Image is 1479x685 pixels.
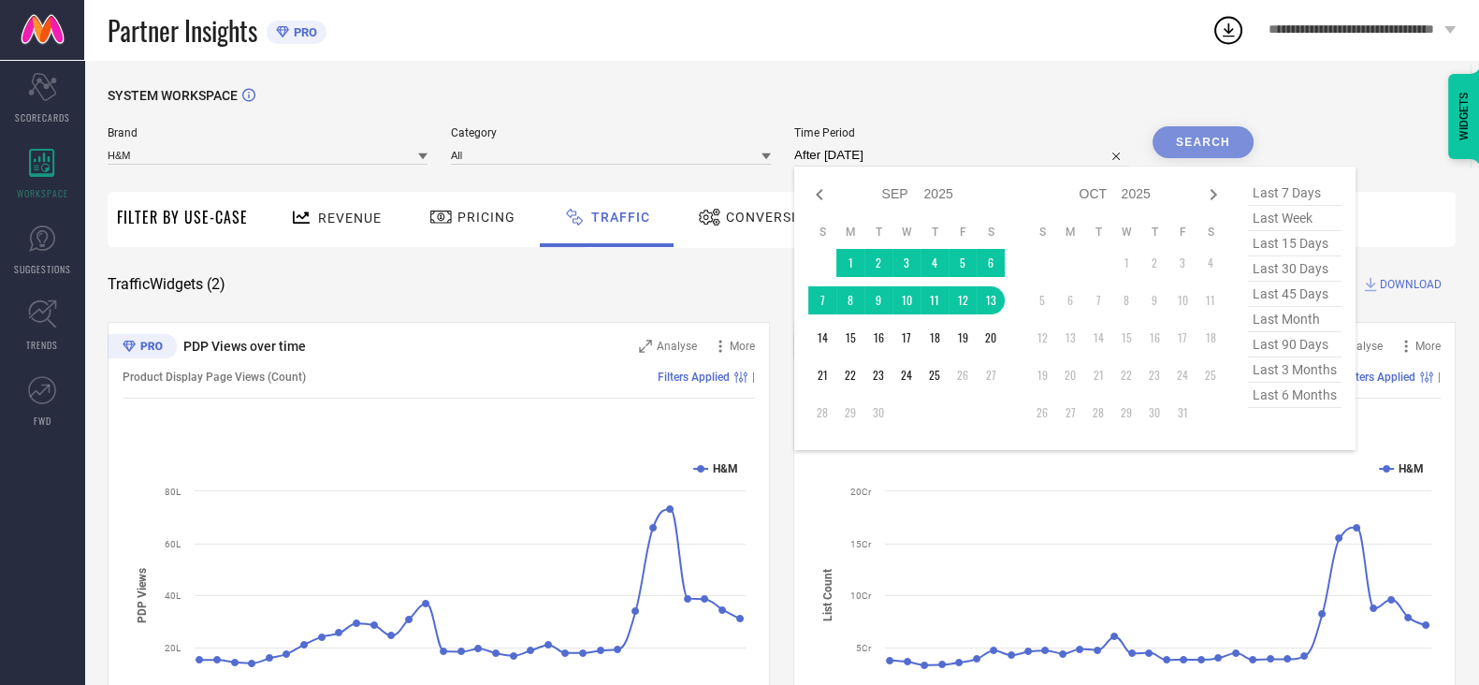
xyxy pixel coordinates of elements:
[451,126,771,139] span: Category
[726,210,817,225] span: Conversion
[1112,399,1140,427] td: Wed Oct 29 2025
[1056,361,1084,389] td: Mon Oct 20 2025
[1028,324,1056,352] td: Sun Oct 12 2025
[1342,340,1383,353] span: Analyse
[864,361,892,389] td: Tue Sep 23 2025
[977,286,1005,314] td: Sat Sep 13 2025
[1056,324,1084,352] td: Mon Oct 13 2025
[836,361,864,389] td: Mon Sep 22 2025
[1399,462,1424,475] text: H&M
[1084,286,1112,314] td: Tue Oct 07 2025
[108,11,257,50] span: Partner Insights
[713,462,738,475] text: H&M
[1084,361,1112,389] td: Tue Oct 21 2025
[591,210,650,225] span: Traffic
[639,340,652,353] svg: Zoom
[836,249,864,277] td: Mon Sep 01 2025
[14,262,71,276] span: SUGGESTIONS
[977,324,1005,352] td: Sat Sep 20 2025
[108,88,238,103] span: SYSTEM WORKSPACE
[183,339,306,354] span: PDP Views over time
[794,144,1129,167] input: Select time period
[1056,286,1084,314] td: Mon Oct 06 2025
[864,286,892,314] td: Tue Sep 09 2025
[856,643,872,653] text: 5Cr
[949,225,977,240] th: Friday
[1248,357,1341,383] span: last 3 months
[1168,249,1196,277] td: Fri Oct 03 2025
[1196,324,1225,352] td: Sat Oct 18 2025
[1196,225,1225,240] th: Saturday
[1056,225,1084,240] th: Monday
[892,361,921,389] td: Wed Sep 24 2025
[949,361,977,389] td: Fri Sep 26 2025
[1028,361,1056,389] td: Sun Oct 19 2025
[1248,383,1341,408] span: last 6 months
[1112,225,1140,240] th: Wednesday
[165,539,181,549] text: 60L
[864,399,892,427] td: Tue Sep 30 2025
[836,286,864,314] td: Mon Sep 08 2025
[921,324,949,352] td: Thu Sep 18 2025
[1248,332,1341,357] span: last 90 days
[26,338,58,352] span: TRENDS
[1140,324,1168,352] td: Thu Oct 16 2025
[864,249,892,277] td: Tue Sep 02 2025
[864,225,892,240] th: Tuesday
[108,126,428,139] span: Brand
[836,324,864,352] td: Mon Sep 15 2025
[108,334,177,362] div: Premium
[821,569,834,621] tspan: List Count
[1084,225,1112,240] th: Tuesday
[1168,225,1196,240] th: Friday
[1112,361,1140,389] td: Wed Oct 22 2025
[892,324,921,352] td: Wed Sep 17 2025
[836,399,864,427] td: Mon Sep 29 2025
[1140,361,1168,389] td: Thu Oct 23 2025
[1211,13,1245,47] div: Open download list
[1028,225,1056,240] th: Sunday
[1196,361,1225,389] td: Sat Oct 25 2025
[1196,249,1225,277] td: Sat Oct 04 2025
[752,371,755,384] span: |
[808,183,831,206] div: Previous month
[1168,324,1196,352] td: Fri Oct 17 2025
[921,286,949,314] td: Thu Sep 11 2025
[1196,286,1225,314] td: Sat Oct 11 2025
[1084,324,1112,352] td: Tue Oct 14 2025
[808,361,836,389] td: Sun Sep 21 2025
[892,249,921,277] td: Wed Sep 03 2025
[108,275,225,294] span: Traffic Widgets ( 2 )
[1168,286,1196,314] td: Fri Oct 10 2025
[850,539,872,549] text: 15Cr
[1140,399,1168,427] td: Thu Oct 30 2025
[15,110,70,124] span: SCORECARDS
[949,324,977,352] td: Fri Sep 19 2025
[1140,249,1168,277] td: Thu Oct 02 2025
[318,211,382,226] span: Revenue
[165,643,181,653] text: 20L
[921,225,949,240] th: Thursday
[921,361,949,389] td: Thu Sep 25 2025
[850,590,872,601] text: 10Cr
[892,225,921,240] th: Wednesday
[1248,256,1341,282] span: last 30 days
[136,567,149,622] tspan: PDP Views
[117,206,248,228] span: Filter By Use-Case
[1056,399,1084,427] td: Mon Oct 27 2025
[1140,286,1168,314] td: Thu Oct 09 2025
[1112,324,1140,352] td: Wed Oct 15 2025
[808,324,836,352] td: Sun Sep 14 2025
[658,371,730,384] span: Filters Applied
[949,249,977,277] td: Fri Sep 05 2025
[850,487,872,497] text: 20Cr
[892,286,921,314] td: Wed Sep 10 2025
[808,225,836,240] th: Sunday
[730,340,755,353] span: More
[165,590,181,601] text: 40L
[1380,275,1442,294] span: DOWNLOAD
[921,249,949,277] td: Thu Sep 04 2025
[1168,361,1196,389] td: Fri Oct 24 2025
[657,340,697,353] span: Analyse
[1343,371,1415,384] span: Filters Applied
